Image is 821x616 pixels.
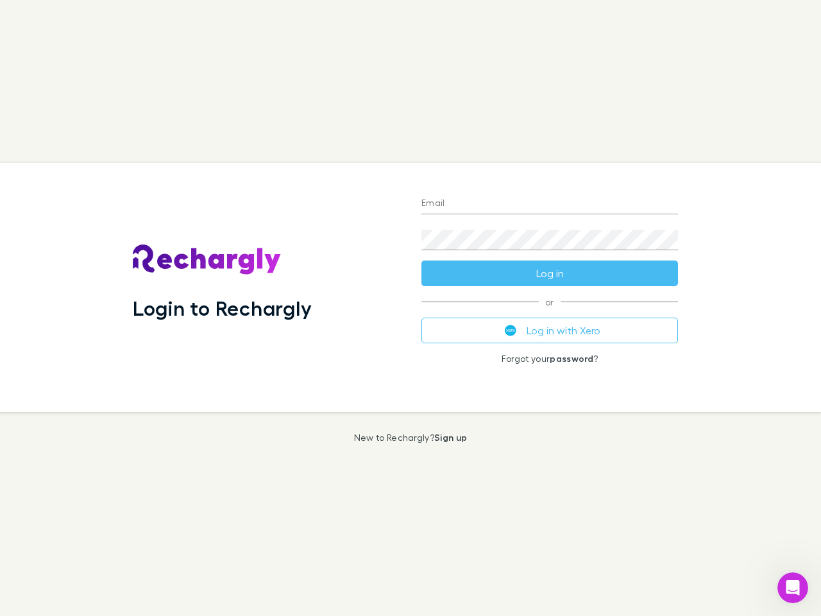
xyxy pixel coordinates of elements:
p: New to Rechargly? [354,432,468,443]
a: password [550,353,593,364]
img: Xero's logo [505,325,516,336]
img: Rechargly's Logo [133,244,282,275]
a: Sign up [434,432,467,443]
button: Log in [421,261,678,286]
h1: Login to Rechargly [133,296,312,320]
iframe: Intercom live chat [777,572,808,603]
button: Log in with Xero [421,318,678,343]
p: Forgot your ? [421,354,678,364]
